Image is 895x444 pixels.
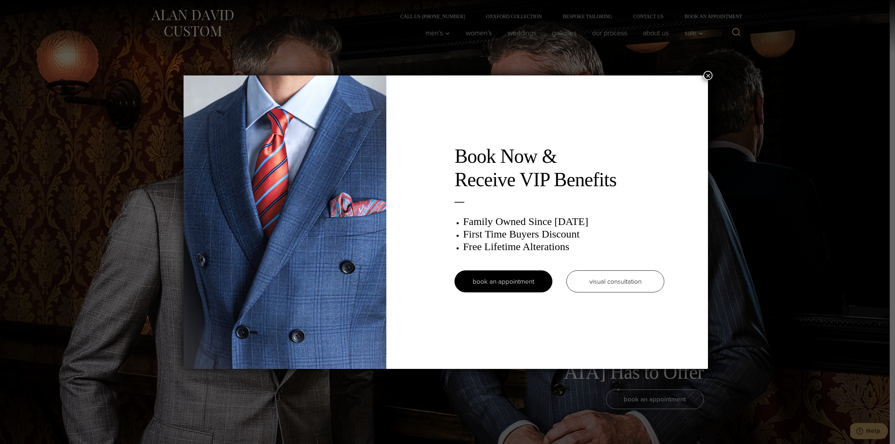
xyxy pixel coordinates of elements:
h3: Family Owned Since [DATE] [463,215,664,228]
h3: First Time Buyers Discount [463,228,664,240]
span: Help [16,5,30,11]
button: Close [703,71,713,80]
h3: Free Lifetime Alterations [463,240,664,253]
h2: Book Now & Receive VIP Benefits [454,145,664,191]
a: visual consultation [566,270,664,292]
a: book an appointment [454,270,552,292]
